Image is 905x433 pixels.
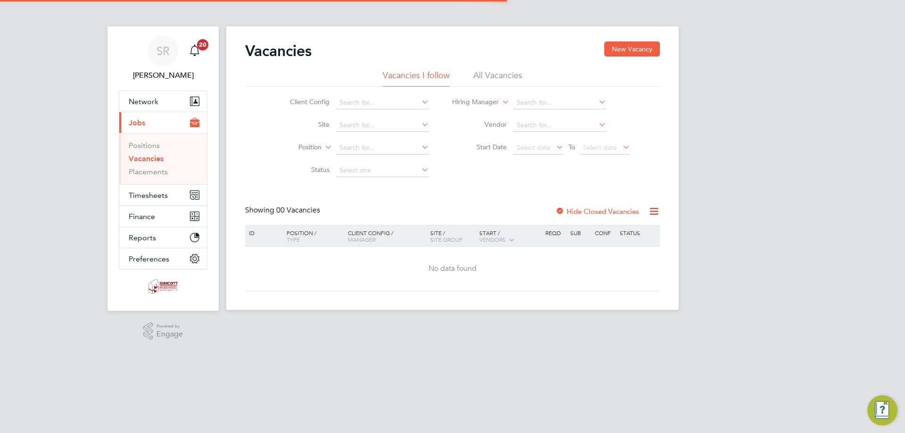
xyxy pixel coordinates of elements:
[119,185,207,205] button: Timesheets
[143,322,183,340] a: Powered byEngage
[247,225,280,241] div: ID
[119,248,207,269] button: Preferences
[452,143,507,151] label: Start Date
[129,167,168,176] a: Placements
[245,205,322,215] div: Showing
[129,141,160,150] a: Positions
[568,225,592,241] div: Sub
[107,26,219,311] nav: Main navigation
[129,212,155,221] span: Finance
[430,236,462,243] span: Site Group
[336,141,429,155] input: Search for...
[275,120,329,129] label: Site
[156,322,183,330] span: Powered by
[129,118,145,127] span: Jobs
[185,36,204,66] a: 20
[617,225,658,241] div: Status
[336,119,429,132] input: Search for...
[287,236,300,243] span: Type
[129,154,164,163] a: Vacancies
[275,98,329,106] label: Client Config
[119,91,207,112] button: Network
[383,70,450,87] li: Vacancies I follow
[583,143,617,152] span: Select date
[280,225,346,247] div: Position /
[119,36,207,81] a: SR[PERSON_NAME]
[513,96,606,109] input: Search for...
[336,164,429,177] input: Select one
[129,233,156,242] span: Reports
[119,279,207,294] a: Go to home page
[867,395,897,425] button: Engage Resource Center
[592,225,617,241] div: Conf
[444,98,499,107] label: Hiring Manager
[555,207,639,216] label: Hide Closed Vacancies
[119,112,207,133] button: Jobs
[336,96,429,109] input: Search for...
[346,225,428,247] div: Client Config /
[348,236,376,243] span: Manager
[245,41,312,60] h2: Vacancies
[267,143,321,152] label: Position
[129,191,168,200] span: Timesheets
[119,227,207,248] button: Reports
[197,39,208,50] span: 20
[148,279,178,294] img: simcott-logo-retina.png
[119,133,207,184] div: Jobs
[543,225,568,241] div: Reqd
[477,225,543,248] div: Start /
[428,225,477,247] div: Site /
[276,205,320,215] span: 00 Vacancies
[156,45,170,57] span: SR
[275,165,329,174] label: Status
[129,254,169,263] span: Preferences
[513,119,606,132] input: Search for...
[473,70,522,87] li: All Vacancies
[119,206,207,227] button: Finance
[247,264,658,274] div: No data found
[156,330,183,338] span: Engage
[566,141,578,153] span: To
[129,97,158,106] span: Network
[119,70,207,81] span: Scott Ridgers
[452,120,507,129] label: Vendor
[517,143,551,152] span: Select date
[604,41,660,57] button: New Vacancy
[479,236,506,243] span: Vendors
